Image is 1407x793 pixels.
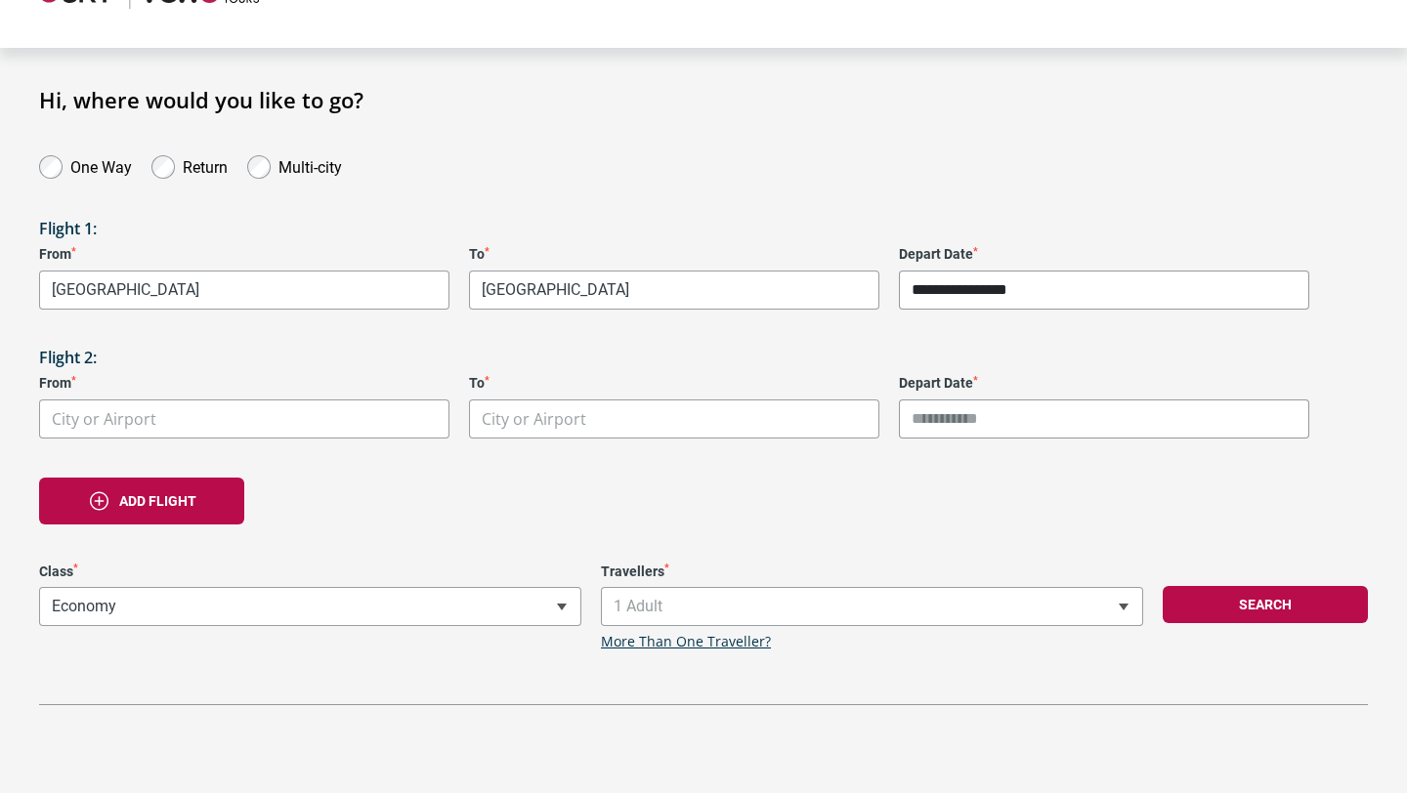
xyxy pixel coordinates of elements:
span: Ho Chi Minh City, Vietnam [470,271,878,309]
label: Return [183,153,228,177]
a: More Than One Traveller? [601,634,771,650]
span: City or Airport [52,408,156,430]
button: Add flight [39,478,244,524]
span: City or Airport [40,400,448,438]
span: City or Airport [39,399,449,438]
span: Economy [39,587,581,626]
span: 1 Adult [602,588,1142,625]
h3: Flight 1: [39,220,1368,238]
span: 1 Adult [601,587,1143,626]
label: From [39,246,449,263]
label: To [469,375,879,392]
span: Melbourne, Australia [39,271,449,310]
label: One Way [70,153,132,177]
label: Class [39,563,581,580]
span: City or Airport [482,408,586,430]
label: Depart Date [899,246,1309,263]
span: Melbourne, Australia [40,271,448,309]
h1: Hi, where would you like to go? [39,87,1368,112]
button: Search [1163,586,1368,623]
label: To [469,246,879,263]
label: Multi-city [278,153,342,177]
label: From [39,375,449,392]
span: Ho Chi Minh City, Vietnam [469,271,879,310]
label: Travellers [601,563,1143,580]
span: Economy [40,588,580,625]
h3: Flight 2: [39,349,1368,367]
span: City or Airport [469,399,879,438]
label: Depart Date [899,375,1309,392]
span: City or Airport [470,400,878,438]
